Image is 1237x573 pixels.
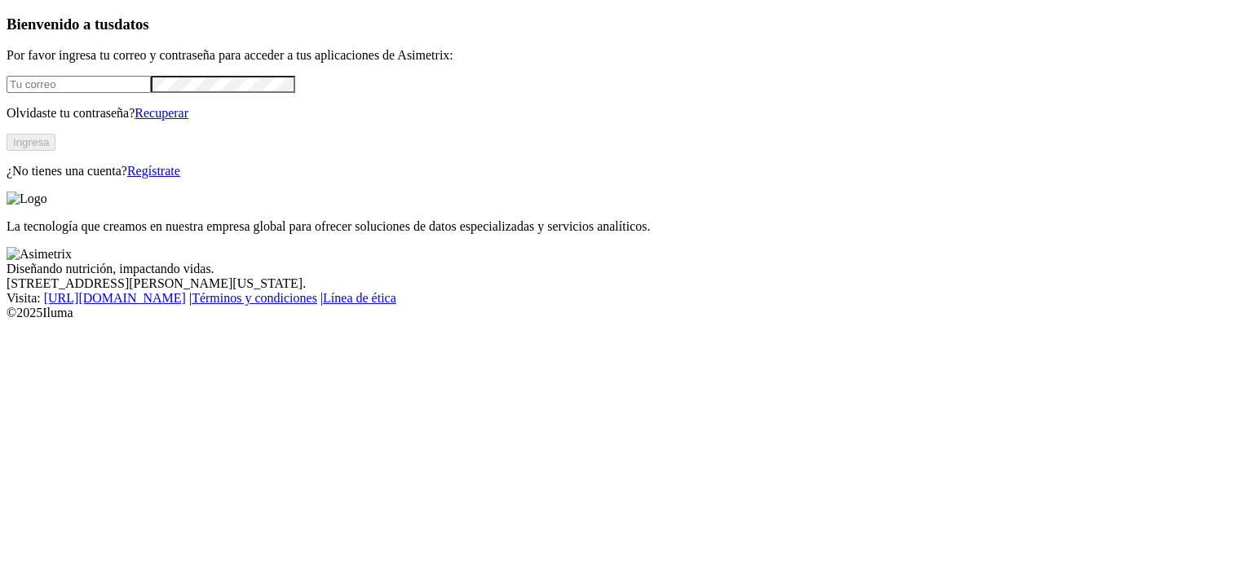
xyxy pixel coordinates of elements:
[7,15,1230,33] h3: Bienvenido a tus
[114,15,149,33] span: datos
[127,164,180,178] a: Regístrate
[44,291,186,305] a: [URL][DOMAIN_NAME]
[7,164,1230,179] p: ¿No tienes una cuenta?
[7,306,1230,320] div: © 2025 Iluma
[7,48,1230,63] p: Por favor ingresa tu correo y contraseña para acceder a tus aplicaciones de Asimetrix:
[7,134,55,151] button: Ingresa
[7,192,47,206] img: Logo
[323,291,396,305] a: Línea de ética
[7,219,1230,234] p: La tecnología que creamos en nuestra empresa global para ofrecer soluciones de datos especializad...
[7,291,1230,306] div: Visita : | |
[7,262,1230,276] div: Diseñando nutrición, impactando vidas.
[7,247,72,262] img: Asimetrix
[7,76,151,93] input: Tu correo
[135,106,188,120] a: Recuperar
[7,276,1230,291] div: [STREET_ADDRESS][PERSON_NAME][US_STATE].
[7,106,1230,121] p: Olvidaste tu contraseña?
[192,291,317,305] a: Términos y condiciones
